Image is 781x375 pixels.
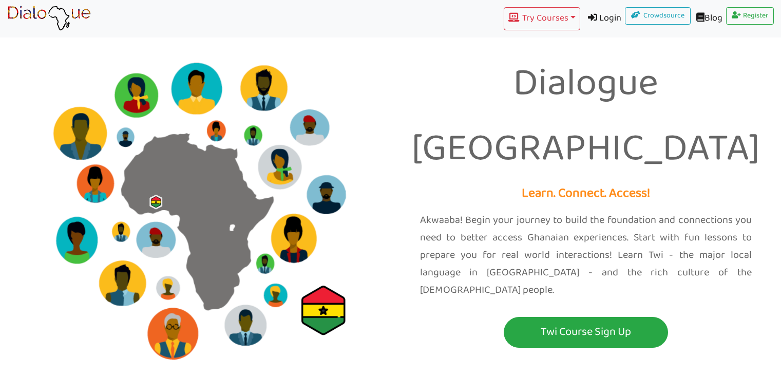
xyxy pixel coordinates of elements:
[625,7,691,25] a: Crowdsource
[506,323,665,342] p: Twi Course Sign Up
[398,183,774,205] p: Learn. Connect. Access!
[504,7,580,30] button: Try Courses
[691,7,726,30] a: Blog
[726,7,774,25] a: Register
[504,317,668,348] button: Twi Course Sign Up
[420,212,752,299] p: Akwaaba! Begin your journey to build the foundation and connections you need to better access Gha...
[7,6,91,31] img: learn African language platform app
[580,7,625,30] a: Login
[398,52,774,183] p: Dialogue [GEOGRAPHIC_DATA]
